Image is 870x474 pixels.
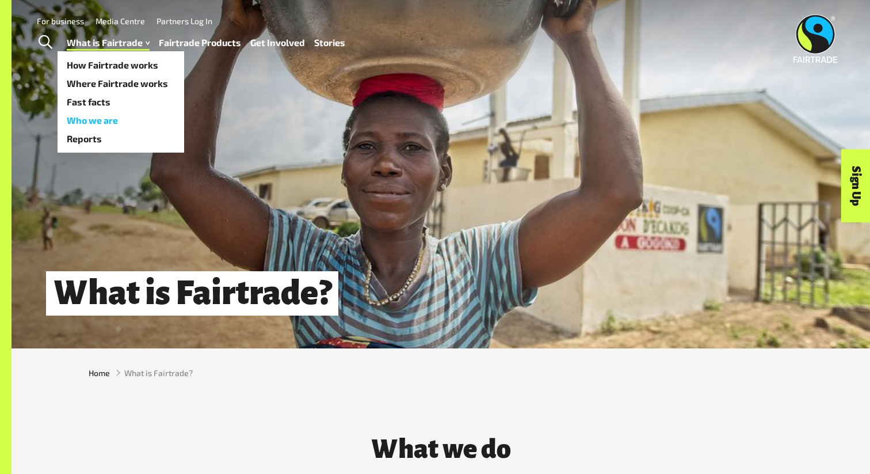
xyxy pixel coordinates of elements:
a: Partners Log In [157,16,212,26]
a: How Fairtrade works [58,56,184,74]
a: Where Fairtrade works [58,74,184,93]
a: For business [37,16,84,26]
span: What is Fairtrade? [124,367,193,379]
img: Fairtrade Australia New Zealand logo [793,14,838,63]
a: Fairtrade Products [159,35,241,51]
h3: What we do [268,435,613,464]
a: Home [89,367,110,379]
a: Toggle Search [31,28,59,57]
a: Fast facts [58,93,184,111]
h1: What is Fairtrade? [46,271,338,316]
a: Reports [58,130,184,148]
a: Who we are [58,111,184,130]
a: Stories [314,35,345,51]
a: What is Fairtrade [67,35,150,51]
a: Media Centre [96,16,145,26]
a: Get Involved [250,35,305,51]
